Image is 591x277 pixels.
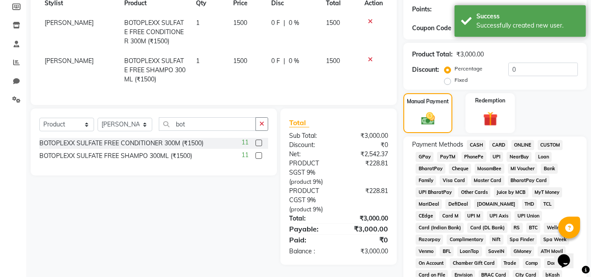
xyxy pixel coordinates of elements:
span: 1 [196,57,199,65]
span: Visa Card [440,175,468,186]
span: DefiDeal [445,199,471,209]
span: 9% [313,178,321,185]
span: 0 F [271,56,280,66]
span: Payment Methods [412,140,463,149]
div: Net: [283,150,339,159]
span: Other Cards [458,187,490,197]
div: ₹2,542.37 [339,150,395,159]
div: ₹3,000.00 [456,50,484,59]
span: BTC [526,223,541,233]
span: MariDeal [416,199,442,209]
span: UPI BharatPay [416,187,455,197]
div: Sub Total: [283,131,339,140]
span: MosamBee [475,164,504,174]
span: 1500 [326,57,340,65]
div: ₹228.81 [339,186,395,214]
span: BharatPay [416,164,445,174]
span: BOTOPLEXX SULFATE FREE CONDITIONER 300M (₹1500) [124,19,184,45]
span: Product SGST 9% [289,159,319,176]
span: Trade [501,258,519,268]
div: BOTOPLEXX SULFATE FREE CONDITIONER 300M (₹1500) [39,139,203,148]
iframe: chat widget [554,242,582,268]
span: Bank [541,164,558,174]
div: ₹3,000.00 [339,224,395,234]
div: ₹228.81 [339,159,395,186]
span: Juice by MCB [494,187,528,197]
span: Spa Finder [507,235,537,245]
span: 0 F [271,18,280,28]
div: ₹0 [339,140,395,150]
span: Complimentary [447,235,486,245]
span: PhonePe [462,152,486,162]
span: Card (Indian Bank) [416,223,464,233]
div: ₹0 [339,235,395,245]
div: ( ) [283,159,339,186]
div: BOTOPLEXX SULFATE FREE SHAMPO 300ML (₹1500) [39,151,192,161]
span: SaveIN [486,246,507,256]
span: Cheque [449,164,471,174]
div: Discount: [412,65,439,74]
div: Successfully created new user. [476,21,579,30]
span: Total [289,118,309,127]
span: THD [522,199,537,209]
span: BFL [440,246,454,256]
span: GPay [416,152,434,162]
div: ₹3,000.00 [339,247,395,256]
span: BharatPay Card [508,175,550,186]
span: ONLINE [511,140,534,150]
div: Total: [283,214,339,223]
div: Product Total: [412,50,453,59]
span: UPI Union [514,211,542,221]
span: Nift [490,235,504,245]
span: UPI Axis [487,211,511,221]
span: Spa Week [540,235,569,245]
span: CARD [489,140,508,150]
span: Chamber Gift Card [450,258,497,268]
span: Card (DL Bank) [467,223,507,233]
span: Donation [544,258,570,268]
span: 1500 [233,19,247,27]
label: Redemption [475,97,505,105]
span: [PERSON_NAME] [45,19,94,27]
span: Venmo [416,246,436,256]
span: 0 % [289,18,299,28]
span: 1 [196,19,199,27]
span: Card M [439,211,461,221]
div: Paid: [283,235,339,245]
span: [PERSON_NAME] [45,57,94,65]
span: BOTOPLEXX SULFATE FREE SHAMPO 300ML (₹1500) [124,57,185,83]
label: Percentage [455,65,483,73]
span: | [283,18,285,28]
span: 1500 [233,57,247,65]
span: PayTM [437,152,458,162]
span: product [291,178,311,185]
span: Razorpay [416,235,443,245]
img: _gift.svg [479,110,502,128]
span: 11 [241,151,248,160]
div: Coupon Code [412,24,467,33]
div: ₹3,000.00 [339,214,395,223]
label: Fixed [455,76,468,84]
span: [DOMAIN_NAME] [474,199,518,209]
span: GMoney [511,246,534,256]
span: Comp [523,258,541,268]
span: ATH Movil [538,246,566,256]
span: RS [511,223,523,233]
span: 11 [241,138,248,147]
span: NearBuy [507,152,532,162]
span: | [283,56,285,66]
span: UPI M [465,211,483,221]
div: Payable: [283,224,339,234]
img: _cash.svg [417,111,439,126]
span: Product CGST 9% [289,187,319,204]
span: product [291,206,311,213]
div: ( ) [283,186,339,214]
div: Points: [412,5,432,14]
div: Success [476,12,579,21]
span: MyT Money [532,187,563,197]
div: Balance : [283,247,339,256]
span: 0 % [289,56,299,66]
label: Manual Payment [407,98,449,105]
span: Wellnessta [544,223,574,233]
span: On Account [416,258,446,268]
